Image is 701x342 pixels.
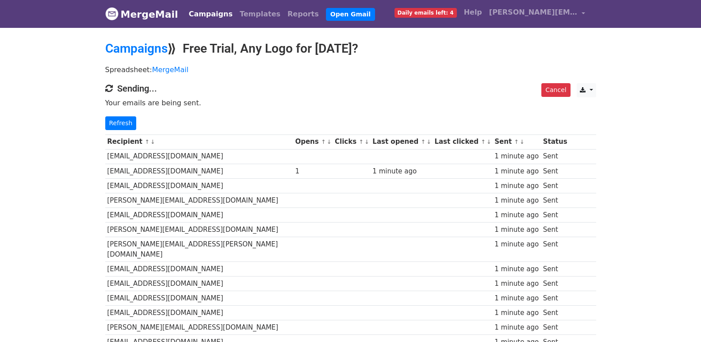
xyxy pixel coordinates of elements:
[105,164,293,178] td: [EMAIL_ADDRESS][DOMAIN_NAME]
[152,65,188,74] a: MergeMail
[105,291,293,306] td: [EMAIL_ADDRESS][DOMAIN_NAME]
[494,151,539,161] div: 1 minute ago
[327,138,332,145] a: ↓
[293,134,333,149] th: Opens
[494,323,539,333] div: 1 minute ago
[541,164,569,178] td: Sent
[105,41,168,56] a: Campaigns
[333,134,370,149] th: Clicks
[105,276,293,291] td: [EMAIL_ADDRESS][DOMAIN_NAME]
[371,134,433,149] th: Last opened
[433,134,493,149] th: Last clicked
[541,276,569,291] td: Sent
[541,223,569,237] td: Sent
[541,291,569,306] td: Sent
[321,138,326,145] a: ↑
[494,181,539,191] div: 1 minute ago
[105,208,293,223] td: [EMAIL_ADDRESS][DOMAIN_NAME]
[541,320,569,335] td: Sent
[105,306,293,320] td: [EMAIL_ADDRESS][DOMAIN_NAME]
[150,138,155,145] a: ↓
[460,4,486,21] a: Help
[494,210,539,220] div: 1 minute ago
[541,261,569,276] td: Sent
[541,208,569,223] td: Sent
[105,134,293,149] th: Recipient
[541,149,569,164] td: Sent
[105,65,596,74] p: Spreadsheet:
[541,306,569,320] td: Sent
[514,138,519,145] a: ↑
[372,166,430,177] div: 1 minute ago
[520,138,525,145] a: ↓
[492,134,540,149] th: Sent
[105,5,178,23] a: MergeMail
[391,4,460,21] a: Daily emails left: 4
[105,223,293,237] td: [PERSON_NAME][EMAIL_ADDRESS][DOMAIN_NAME]
[494,308,539,318] div: 1 minute ago
[541,193,569,208] td: Sent
[105,7,119,20] img: MergeMail logo
[541,237,569,262] td: Sent
[105,116,137,130] a: Refresh
[494,239,539,250] div: 1 minute ago
[284,5,322,23] a: Reports
[541,178,569,193] td: Sent
[486,138,491,145] a: ↓
[494,279,539,289] div: 1 minute ago
[185,5,236,23] a: Campaigns
[481,138,486,145] a: ↑
[105,41,596,56] h2: ⟫ Free Trial, Any Logo for [DATE]?
[295,166,330,177] div: 1
[494,293,539,304] div: 1 minute ago
[541,83,570,97] a: Cancel
[359,138,364,145] a: ↑
[105,149,293,164] td: [EMAIL_ADDRESS][DOMAIN_NAME]
[489,7,578,18] span: [PERSON_NAME][EMAIL_ADDRESS][DOMAIN_NAME]
[105,83,596,94] h4: Sending...
[364,138,369,145] a: ↓
[105,320,293,335] td: [PERSON_NAME][EMAIL_ADDRESS][DOMAIN_NAME]
[494,264,539,274] div: 1 minute ago
[105,237,293,262] td: [PERSON_NAME][EMAIL_ADDRESS][PERSON_NAME][DOMAIN_NAME]
[105,178,293,193] td: [EMAIL_ADDRESS][DOMAIN_NAME]
[105,193,293,208] td: [PERSON_NAME][EMAIL_ADDRESS][DOMAIN_NAME]
[236,5,284,23] a: Templates
[326,8,375,21] a: Open Gmail
[105,261,293,276] td: [EMAIL_ADDRESS][DOMAIN_NAME]
[395,8,457,18] span: Daily emails left: 4
[494,196,539,206] div: 1 minute ago
[494,166,539,177] div: 1 minute ago
[426,138,431,145] a: ↓
[421,138,425,145] a: ↑
[541,134,569,149] th: Status
[105,98,596,108] p: Your emails are being sent.
[494,225,539,235] div: 1 minute ago
[486,4,589,24] a: [PERSON_NAME][EMAIL_ADDRESS][DOMAIN_NAME]
[145,138,149,145] a: ↑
